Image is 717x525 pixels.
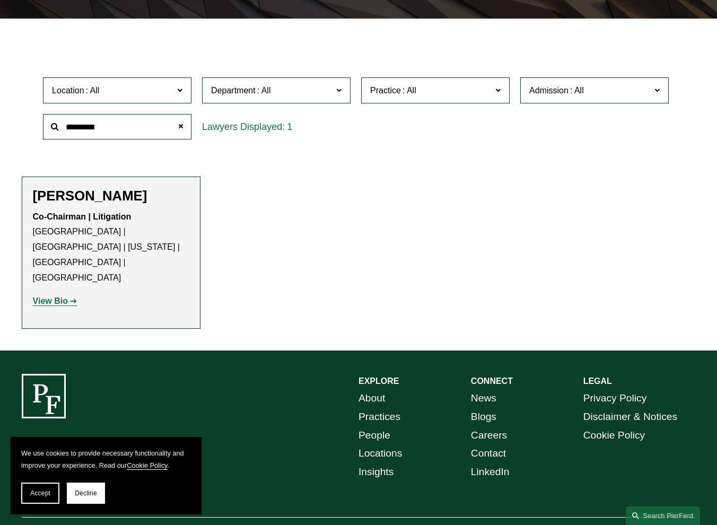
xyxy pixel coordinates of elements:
[211,86,256,95] span: Department
[626,506,700,525] a: Search this site
[471,463,510,482] a: LinkedIn
[358,377,399,386] strong: EXPLORE
[471,389,496,408] a: News
[75,489,97,497] span: Decline
[67,483,105,504] button: Decline
[358,426,390,445] a: People
[33,212,132,221] strong: Co-Chairman | Litigation
[471,408,496,426] a: Blogs
[52,86,84,95] span: Location
[11,437,202,514] section: Cookie banner
[358,463,394,482] a: Insights
[30,489,50,497] span: Accept
[21,448,191,472] p: We use cookies to provide necessary functionality and improve your experience. Read our .
[33,296,68,305] strong: View Bio
[370,86,401,95] span: Practice
[33,296,77,305] a: View Bio
[471,426,507,445] a: Careers
[471,377,513,386] strong: CONNECT
[471,444,506,463] a: Contact
[529,86,569,95] span: Admission
[33,188,189,204] h2: [PERSON_NAME]
[358,444,402,463] a: Locations
[287,121,292,132] span: 1
[583,408,677,426] a: Disclaimer & Notices
[583,377,612,386] strong: LEGAL
[583,389,647,408] a: Privacy Policy
[21,483,59,504] button: Accept
[583,426,645,445] a: Cookie Policy
[358,389,385,408] a: About
[358,408,400,426] a: Practices
[33,209,189,286] p: [GEOGRAPHIC_DATA] | [GEOGRAPHIC_DATA] | [US_STATE] | [GEOGRAPHIC_DATA] | [GEOGRAPHIC_DATA]
[127,461,167,469] a: Cookie Policy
